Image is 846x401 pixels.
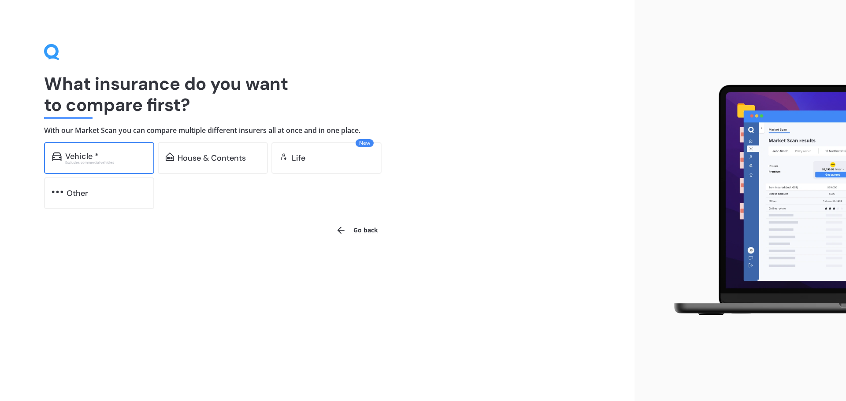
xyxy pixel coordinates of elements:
[356,139,374,147] span: New
[279,152,288,161] img: life.f720d6a2d7cdcd3ad642.svg
[65,161,146,164] div: Excludes commercial vehicles
[52,188,63,196] img: other.81dba5aafe580aa69f38.svg
[65,152,99,161] div: Vehicle *
[330,220,383,241] button: Go back
[67,189,88,198] div: Other
[52,152,62,161] img: car.f15378c7a67c060ca3f3.svg
[44,126,590,135] h4: With our Market Scan you can compare multiple different insurers all at once and in one place.
[44,73,590,115] h1: What insurance do you want to compare first?
[661,80,846,322] img: laptop.webp
[178,154,246,162] div: House & Contents
[292,154,305,162] div: Life
[166,152,174,161] img: home-and-contents.b802091223b8502ef2dd.svg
